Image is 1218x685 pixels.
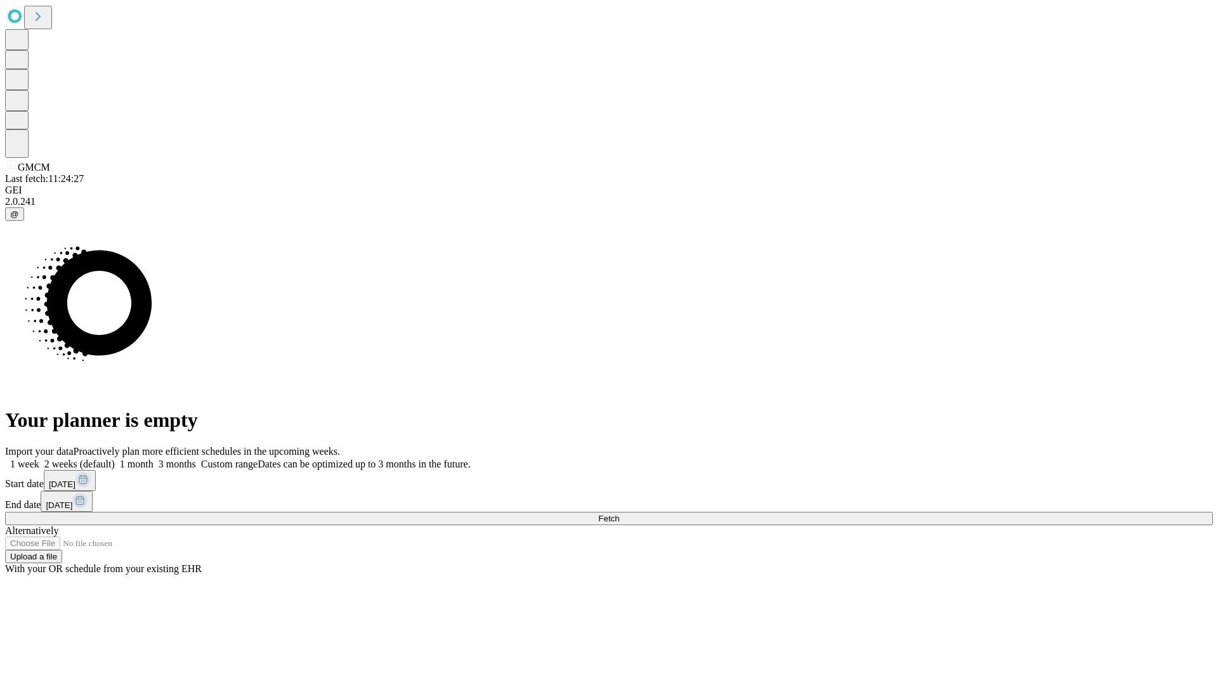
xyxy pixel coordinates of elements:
[598,514,619,523] span: Fetch
[5,525,58,536] span: Alternatively
[5,563,202,574] span: With your OR schedule from your existing EHR
[10,459,39,469] span: 1 week
[46,500,72,510] span: [DATE]
[49,480,75,489] span: [DATE]
[5,491,1213,512] div: End date
[159,459,196,469] span: 3 months
[41,491,93,512] button: [DATE]
[5,207,24,221] button: @
[44,470,96,491] button: [DATE]
[5,173,84,184] span: Last fetch: 11:24:27
[120,459,154,469] span: 1 month
[10,209,19,219] span: @
[18,162,50,173] span: GMCM
[5,512,1213,525] button: Fetch
[5,196,1213,207] div: 2.0.241
[201,459,258,469] span: Custom range
[5,470,1213,491] div: Start date
[5,446,74,457] span: Import your data
[44,459,115,469] span: 2 weeks (default)
[74,446,340,457] span: Proactively plan more efficient schedules in the upcoming weeks.
[5,185,1213,196] div: GEI
[5,550,62,563] button: Upload a file
[258,459,470,469] span: Dates can be optimized up to 3 months in the future.
[5,408,1213,432] h1: Your planner is empty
